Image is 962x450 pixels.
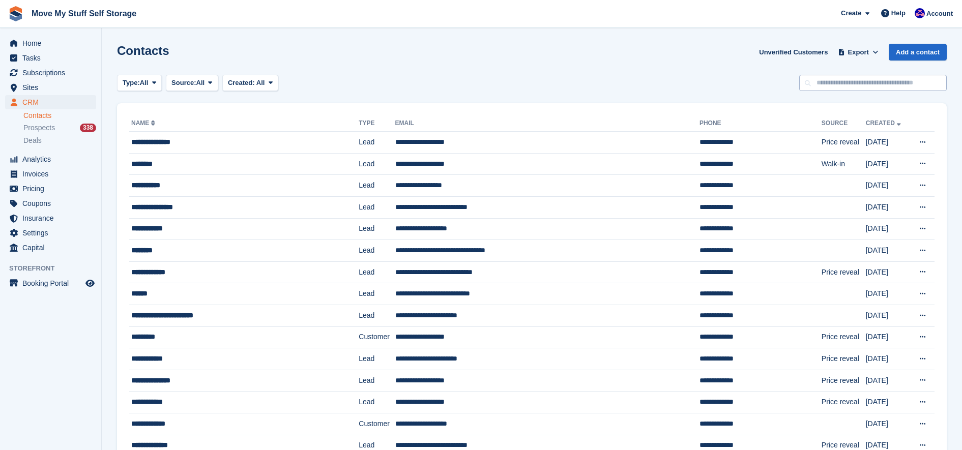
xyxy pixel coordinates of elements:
h1: Contacts [117,44,169,57]
td: Lead [359,175,395,197]
td: [DATE] [866,283,910,305]
td: [DATE] [866,370,910,392]
a: menu [5,95,96,109]
span: All [140,78,149,88]
img: stora-icon-8386f47178a22dfd0bd8f6a31ec36ba5ce8667c1dd55bd0f319d3a0aa187defe.svg [8,6,23,21]
td: Price reveal [822,348,866,370]
td: Price reveal [822,392,866,413]
td: [DATE] [866,413,910,435]
span: Insurance [22,211,83,225]
th: Type [359,115,395,132]
span: Prospects [23,123,55,133]
td: Customer [359,413,395,435]
div: 338 [80,124,96,132]
a: menu [5,66,96,80]
a: Created [866,119,903,127]
td: [DATE] [866,261,910,283]
a: menu [5,152,96,166]
button: Source: All [166,75,218,92]
span: Home [22,36,83,50]
span: Source: [171,78,196,88]
td: Price reveal [822,132,866,154]
a: menu [5,211,96,225]
span: Capital [22,241,83,255]
td: Price reveal [822,326,866,348]
a: menu [5,167,96,181]
td: [DATE] [866,326,910,348]
span: Subscriptions [22,66,83,80]
td: Lead [359,370,395,392]
span: Deals [23,136,42,145]
a: menu [5,36,96,50]
a: menu [5,196,96,211]
td: Lead [359,218,395,240]
span: Help [891,8,906,18]
td: Lead [359,196,395,218]
th: Phone [699,115,822,132]
td: [DATE] [866,196,910,218]
span: Create [841,8,861,18]
button: Created: All [222,75,278,92]
span: All [256,79,265,86]
span: Storefront [9,263,101,274]
th: Email [395,115,699,132]
a: menu [5,182,96,196]
a: Name [131,119,157,127]
span: Settings [22,226,83,240]
td: Lead [359,348,395,370]
td: Price reveal [822,370,866,392]
span: Created: [228,79,255,86]
span: Account [926,9,953,19]
a: menu [5,276,96,290]
th: Source [822,115,866,132]
button: Export [836,44,881,61]
span: Type: [123,78,140,88]
button: Type: All [117,75,162,92]
span: Tasks [22,51,83,65]
a: Preview store [84,277,96,289]
td: [DATE] [866,132,910,154]
td: [DATE] [866,305,910,326]
td: Lead [359,305,395,326]
a: Deals [23,135,96,146]
td: [DATE] [866,348,910,370]
td: [DATE] [866,240,910,262]
td: Walk-in [822,153,866,175]
span: Coupons [22,196,83,211]
a: Add a contact [889,44,947,61]
span: Booking Portal [22,276,83,290]
td: Lead [359,132,395,154]
td: [DATE] [866,392,910,413]
td: Lead [359,283,395,305]
td: Price reveal [822,261,866,283]
td: [DATE] [866,153,910,175]
span: Export [848,47,869,57]
a: menu [5,241,96,255]
td: Lead [359,153,395,175]
a: Prospects 338 [23,123,96,133]
a: Move My Stuff Self Storage [27,5,140,22]
td: Customer [359,326,395,348]
span: Sites [22,80,83,95]
a: Contacts [23,111,96,121]
span: Invoices [22,167,83,181]
td: [DATE] [866,218,910,240]
td: Lead [359,240,395,262]
span: CRM [22,95,83,109]
a: menu [5,226,96,240]
td: Lead [359,261,395,283]
td: Lead [359,392,395,413]
span: Analytics [22,152,83,166]
span: All [196,78,205,88]
a: menu [5,80,96,95]
span: Pricing [22,182,83,196]
a: Unverified Customers [755,44,832,61]
a: menu [5,51,96,65]
img: Jade Whetnall [915,8,925,18]
td: [DATE] [866,175,910,197]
